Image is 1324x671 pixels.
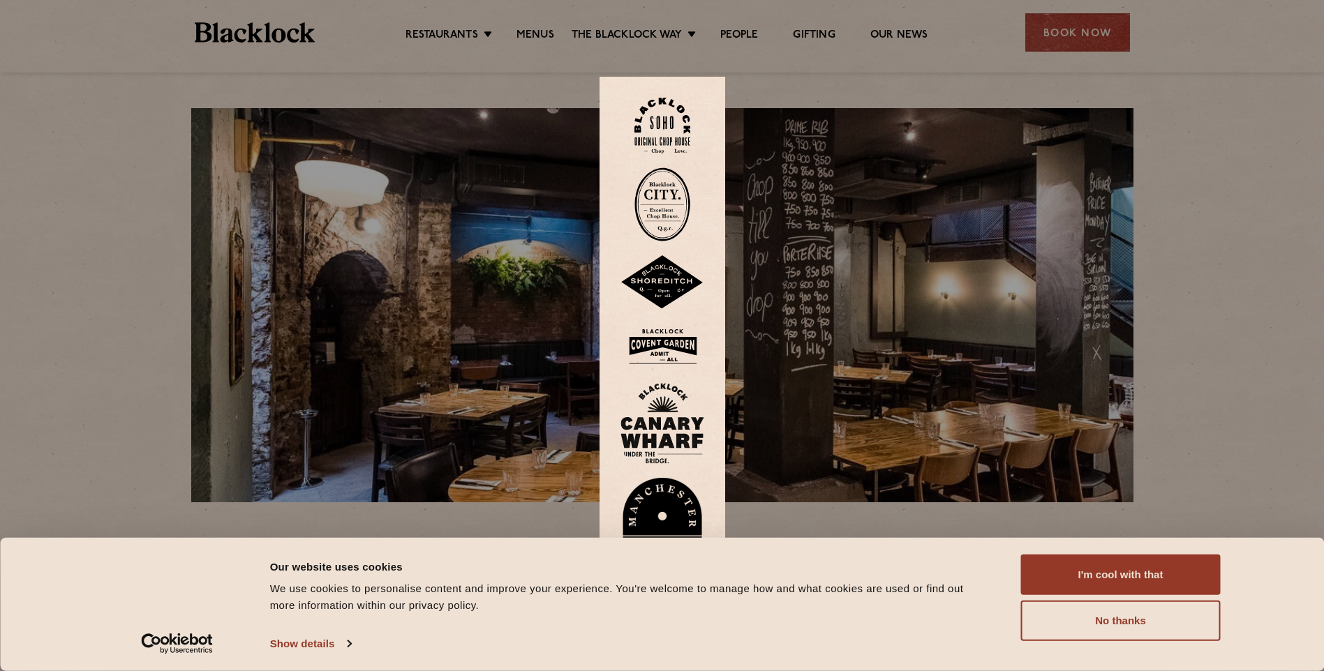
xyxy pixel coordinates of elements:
[116,633,238,654] a: Usercentrics Cookiebot - opens in a new window
[1021,601,1221,641] button: No thanks
[270,633,351,654] a: Show details
[620,478,704,574] img: BL_Manchester_Logo-bleed.png
[270,580,990,614] div: We use cookies to personalise content and improve your experience. You're welcome to manage how a...
[620,383,704,464] img: BL_CW_Logo_Website.svg
[634,167,690,241] img: City-stamp-default.svg
[620,255,704,310] img: Shoreditch-stamp-v2-default.svg
[1021,555,1221,595] button: I'm cool with that
[270,558,990,575] div: Our website uses cookies
[634,98,690,154] img: Soho-stamp-default.svg
[620,324,704,369] img: BLA_1470_CoventGarden_Website_Solid.svg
